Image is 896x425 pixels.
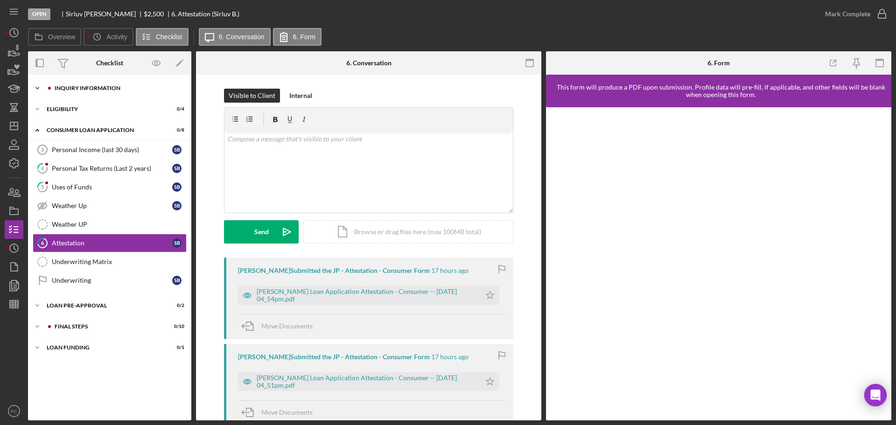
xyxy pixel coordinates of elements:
[28,28,81,46] button: Overview
[346,59,392,67] div: 6. Conversation
[257,374,476,389] div: [PERSON_NAME] Loan Application Attestation - Consumer -- [DATE] 04_51pm.pdf
[168,106,184,112] div: 0 / 4
[555,117,883,411] iframe: Lenderfit form
[52,221,186,228] div: Weather UP
[47,127,161,133] div: Consumer Loan Application
[172,164,182,173] div: S B
[52,202,172,209] div: Weather Up
[41,240,44,246] tspan: 6
[66,10,144,18] div: Sirluv [PERSON_NAME]
[41,147,44,153] tspan: 3
[168,303,184,308] div: 0 / 2
[238,401,322,424] button: Move Documents
[11,409,17,414] text: FC
[261,408,313,416] span: Move Documents
[293,33,315,41] label: 6. Form
[33,159,187,178] a: 4Personal Tax Returns (Last 2 years)SB
[28,8,50,20] div: Open
[168,324,184,329] div: 0 / 10
[273,28,322,46] button: 6. Form
[33,196,187,215] a: Weather UpSB
[224,220,299,244] button: Send
[172,276,182,285] div: S B
[144,10,164,18] span: $2,500
[172,201,182,210] div: S B
[238,314,322,338] button: Move Documents
[33,215,187,234] a: Weather UP
[289,89,312,103] div: Internal
[431,267,469,274] time: 2025-10-07 20:54
[106,33,127,41] label: Activity
[33,252,187,271] a: Underwriting Matrix
[431,353,469,361] time: 2025-10-07 20:52
[199,28,271,46] button: 6. Conversation
[224,89,280,103] button: Visible to Client
[261,322,313,330] span: Move Documents
[47,345,161,350] div: Loan Funding
[5,402,23,420] button: FC
[238,267,430,274] div: [PERSON_NAME] Submitted the JP - Attestation - Consumer Form
[707,59,730,67] div: 6. Form
[52,277,172,284] div: Underwriting
[168,345,184,350] div: 0 / 1
[47,106,161,112] div: Eligibility
[257,288,476,303] div: [PERSON_NAME] Loan Application Attestation - Consumer -- [DATE] 04_54pm.pdf
[33,234,187,252] a: 6AttestationSB
[41,184,44,190] tspan: 5
[254,220,269,244] div: Send
[156,33,182,41] label: Checklist
[864,384,887,406] div: Open Intercom Messenger
[84,28,133,46] button: Activity
[52,258,186,265] div: Underwriting Matrix
[52,239,172,247] div: Attestation
[52,146,172,153] div: Personal Income (last 30 days)
[238,353,430,361] div: [PERSON_NAME] Submitted the JP - Attestation - Consumer Form
[171,10,239,18] div: 6. Attestation (Sirluv B.)
[551,84,891,98] div: This form will produce a PDF upon submission. Profile data will pre-fill, if applicable, and othe...
[47,303,161,308] div: Loan Pre-Approval
[41,165,44,171] tspan: 4
[136,28,189,46] button: Checklist
[825,5,870,23] div: Mark Complete
[33,271,187,290] a: UnderwritingSB
[229,89,275,103] div: Visible to Client
[238,372,499,391] button: [PERSON_NAME] Loan Application Attestation - Consumer -- [DATE] 04_51pm.pdf
[285,89,317,103] button: Internal
[172,145,182,154] div: S B
[172,182,182,192] div: S B
[219,33,265,41] label: 6. Conversation
[33,140,187,159] a: 3Personal Income (last 30 days)SB
[33,178,187,196] a: 5Uses of FundsSB
[55,85,180,91] div: Inquiry Information
[48,33,75,41] label: Overview
[168,127,184,133] div: 0 / 8
[55,324,161,329] div: FINAL STEPS
[238,286,499,305] button: [PERSON_NAME] Loan Application Attestation - Consumer -- [DATE] 04_54pm.pdf
[172,238,182,248] div: S B
[96,59,123,67] div: Checklist
[816,5,891,23] button: Mark Complete
[52,165,172,172] div: Personal Tax Returns (Last 2 years)
[52,183,172,191] div: Uses of Funds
